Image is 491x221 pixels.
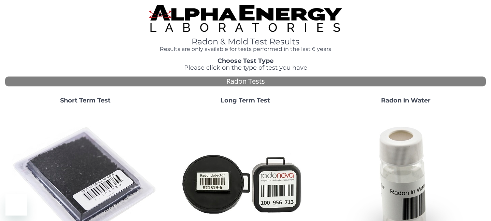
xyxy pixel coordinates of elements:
strong: Choose Test Type [218,57,273,65]
strong: Long Term Test [221,97,270,104]
h4: Results are only available for tests performed in the last 6 years [149,46,341,52]
h1: Radon & Mold Test Results [149,37,341,46]
div: Radon Tests [5,77,486,86]
strong: Radon in Water [381,97,431,104]
img: TightCrop.jpg [149,5,341,32]
span: Please click on the type of test you have [184,64,307,71]
strong: Short Term Test [60,97,111,104]
iframe: Button to launch messaging window [5,194,27,216]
